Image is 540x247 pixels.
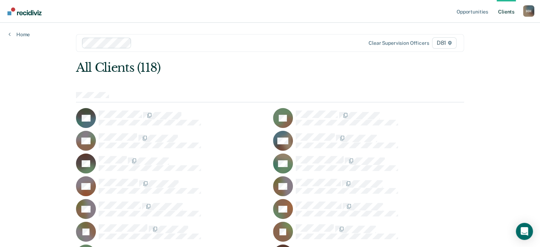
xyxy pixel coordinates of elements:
span: D81 [432,37,457,49]
a: Home [9,31,30,38]
div: Clear supervision officers [369,40,429,46]
div: Open Intercom Messenger [516,223,533,240]
div: H H [523,5,534,17]
img: Recidiviz [7,7,42,15]
div: All Clients (118) [76,60,386,75]
button: Profile dropdown button [523,5,534,17]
